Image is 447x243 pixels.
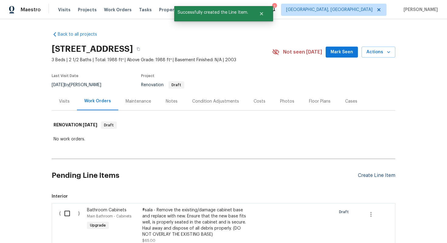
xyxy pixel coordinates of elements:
div: #sala - Remove the existing/damage cabinet base and replace with new. Ensure that the new base fi... [142,207,249,238]
span: [DATE] [83,123,97,127]
div: Photos [280,98,294,104]
div: Create Line Item [358,173,395,178]
span: Draft [339,209,351,215]
span: [DATE] [52,83,64,87]
span: Properties [159,7,183,13]
span: Maestro [21,7,41,13]
h6: RENOVATION [54,121,97,129]
button: Close [251,8,272,20]
span: Actions [366,48,390,56]
div: RENOVATION [DATE]Draft [52,115,395,135]
a: Back to all projects [52,31,110,37]
div: Notes [166,98,178,104]
span: Project [141,74,154,78]
span: Draft [169,83,184,87]
h2: [STREET_ADDRESS] [52,46,133,52]
span: $65.00 [142,239,155,242]
span: Draft [102,122,116,128]
span: Work Orders [104,7,132,13]
span: 3 Beds | 2 1/2 Baths | Total: 1988 ft² | Above Grade: 1988 ft² | Basement Finished: N/A | 2003 [52,57,272,63]
span: Bathroom Cabinets [87,208,126,212]
span: Renovation [141,83,184,87]
button: Copy Address [133,44,144,55]
div: Cases [345,98,357,104]
div: Work Orders [84,98,111,104]
div: 1 [272,4,276,10]
div: No work orders. [54,136,393,142]
span: Interior [52,193,395,199]
div: by [PERSON_NAME] [52,81,109,89]
span: Upgrade [88,222,108,228]
span: Last Visit Date [52,74,78,78]
div: Costs [254,98,265,104]
span: Visits [58,7,71,13]
span: [GEOGRAPHIC_DATA], [GEOGRAPHIC_DATA] [286,7,372,13]
button: Actions [362,47,395,58]
span: Main Bathroom - Cabinets [87,214,131,218]
span: Not seen [DATE] [283,49,322,55]
span: Tasks [139,8,152,12]
div: Visits [59,98,70,104]
div: Maintenance [126,98,151,104]
button: Mark Seen [326,47,358,58]
h2: Pending Line Items [52,161,358,190]
span: Projects [78,7,97,13]
span: [PERSON_NAME] [401,7,438,13]
span: Successfully created the Line Item. [174,6,251,19]
div: Condition Adjustments [192,98,239,104]
div: Floor Plans [309,98,331,104]
span: Mark Seen [331,48,353,56]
